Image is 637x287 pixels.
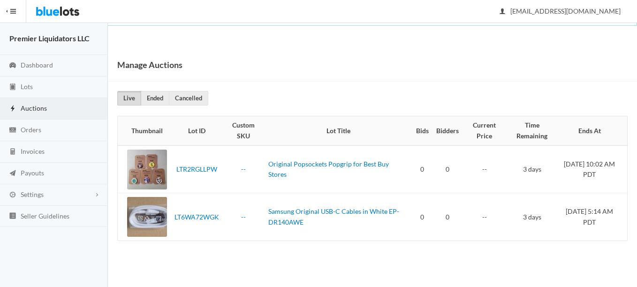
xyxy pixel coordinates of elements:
a: LT6WA72WGK [174,213,219,221]
td: -- [463,193,507,241]
td: 0 [412,145,432,193]
span: Auctions [21,104,47,112]
td: [DATE] 5:14 AM PDT [558,193,627,241]
th: Lot Title [265,116,412,145]
a: Original Popsockets Popgrip for Best Buy Stores [268,160,389,179]
ion-icon: calculator [8,148,17,157]
th: Bidders [432,116,463,145]
a: Live [117,91,141,106]
span: Dashboard [21,61,53,69]
th: Lot ID [171,116,223,145]
span: Invoices [21,147,45,155]
th: Current Price [463,116,507,145]
th: Time Remaining [507,116,558,145]
th: Ends At [558,116,627,145]
a: -- [241,165,246,173]
span: Seller Guidelines [21,212,69,220]
ion-icon: speedometer [8,61,17,70]
ion-icon: person [498,8,507,16]
ion-icon: cash [8,126,17,135]
a: Samsung Original USB-C Cables in White EP-DR140AWE [268,207,399,226]
a: LTR2RGLLPW [176,165,217,173]
th: Bids [412,116,432,145]
td: 0 [432,145,463,193]
ion-icon: paper plane [8,169,17,178]
a: -- [241,213,246,221]
td: 3 days [507,193,558,241]
a: Cancelled [169,91,208,106]
td: 0 [432,193,463,241]
th: Thumbnail [118,116,171,145]
ion-icon: flash [8,105,17,113]
td: [DATE] 10:02 AM PDT [558,145,627,193]
span: [EMAIL_ADDRESS][DOMAIN_NAME] [500,7,621,15]
span: Settings [21,190,44,198]
th: Custom SKU [223,116,265,145]
h1: Manage Auctions [117,58,182,72]
span: Orders [21,126,41,134]
span: Lots [21,83,33,91]
strong: Premier Liquidators LLC [9,34,90,43]
ion-icon: list box [8,212,17,221]
span: Payouts [21,169,44,177]
a: Ended [141,91,169,106]
ion-icon: cog [8,191,17,200]
td: 3 days [507,145,558,193]
td: -- [463,145,507,193]
td: 0 [412,193,432,241]
ion-icon: clipboard [8,83,17,92]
